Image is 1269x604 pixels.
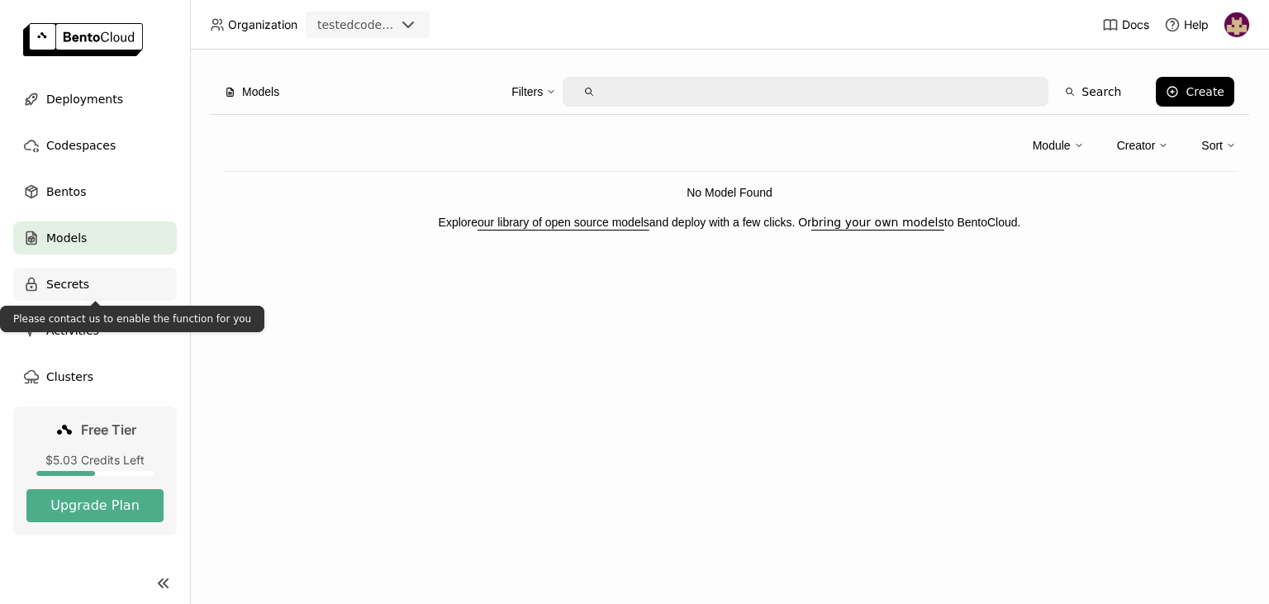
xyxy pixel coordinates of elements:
[26,489,164,522] button: Upgrade Plan
[46,274,89,294] span: Secrets
[1055,77,1131,107] button: Search
[1201,128,1236,163] div: Sort
[223,213,1236,231] p: Explore and deploy with a few clicks. Or to BentoCloud.
[511,74,556,109] div: Filters
[46,367,93,387] span: Clusters
[397,17,398,34] input: Selected testedcodeployment.
[223,183,1236,202] p: No Model Found
[1117,128,1169,163] div: Creator
[511,83,543,101] div: Filters
[478,216,649,229] a: our library of open source models
[13,268,177,301] a: Secrets
[46,89,123,109] span: Deployments
[13,83,177,116] a: Deployments
[1186,85,1224,98] div: Create
[1201,136,1223,155] div: Sort
[1164,17,1209,33] div: Help
[1117,136,1156,155] div: Creator
[1033,128,1084,163] div: Module
[242,83,279,101] span: Models
[13,129,177,162] a: Codespaces
[46,136,116,155] span: Codespaces
[1224,12,1249,37] img: Hélio Júnior
[1156,77,1234,107] button: Create
[1122,17,1149,32] span: Docs
[46,228,87,248] span: Models
[811,216,944,229] a: bring your own models
[13,221,177,254] a: Models
[1184,17,1209,32] span: Help
[13,407,177,535] a: Free Tier$5.03 Credits LeftUpgrade Plan
[23,23,143,56] img: logo
[1102,17,1149,33] a: Docs
[13,360,177,393] a: Clusters
[1033,136,1071,155] div: Module
[46,182,86,202] span: Bentos
[228,17,297,32] span: Organization
[317,17,395,33] div: testedcodeployment
[26,453,164,468] div: $5.03 Credits Left
[13,175,177,208] a: Bentos
[81,421,136,438] span: Free Tier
